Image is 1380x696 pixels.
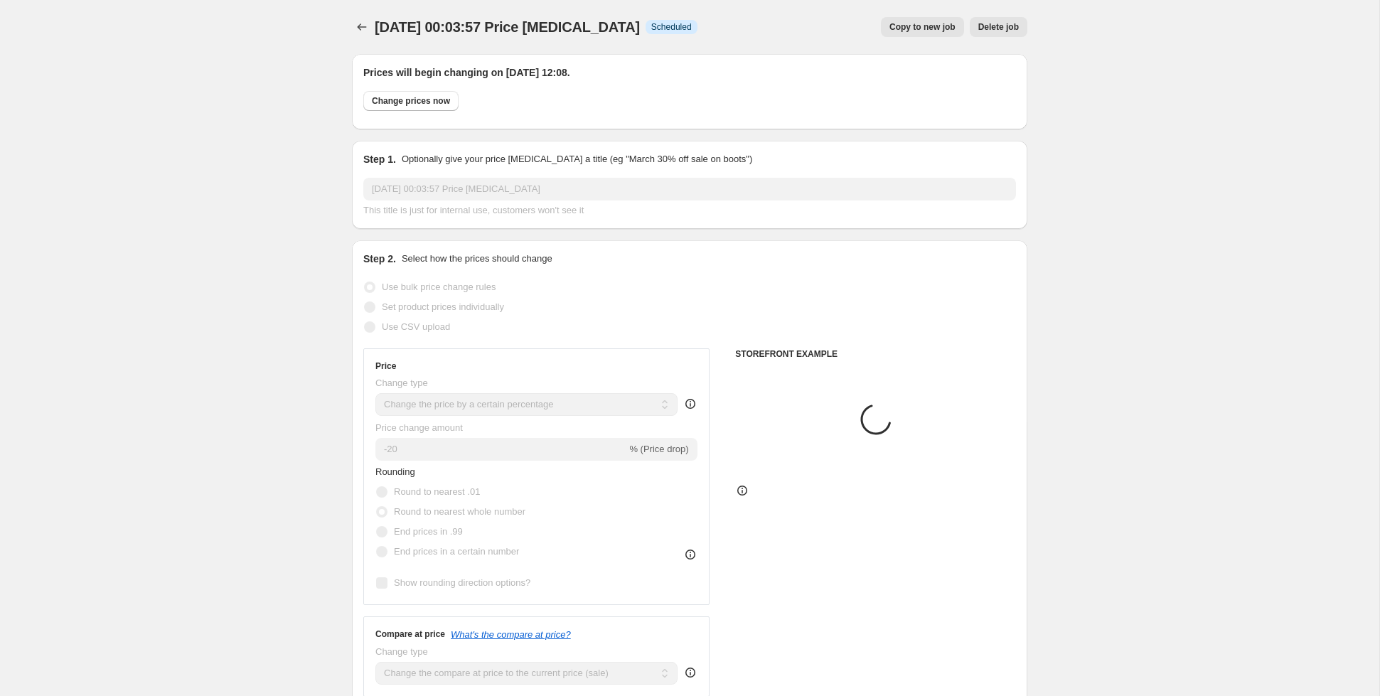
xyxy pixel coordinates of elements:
span: End prices in a certain number [394,546,519,557]
span: Use CSV upload [382,321,450,332]
h3: Compare at price [375,628,445,640]
button: Delete job [970,17,1027,37]
button: Price change jobs [352,17,372,37]
span: Show rounding direction options? [394,577,530,588]
input: -15 [375,438,626,461]
span: End prices in .99 [394,526,463,537]
div: help [683,397,697,411]
span: Copy to new job [889,21,956,33]
span: [DATE] 00:03:57 Price [MEDICAL_DATA] [375,19,640,35]
span: Round to nearest whole number [394,506,525,517]
button: What's the compare at price? [451,629,571,640]
h6: STOREFRONT EXAMPLE [735,348,1016,360]
h2: Prices will begin changing on [DATE] 12:08. [363,65,1016,80]
h2: Step 2. [363,252,396,266]
span: Change prices now [372,95,450,107]
input: 30% off holiday sale [363,178,1016,200]
h2: Step 1. [363,152,396,166]
button: Copy to new job [881,17,964,37]
h3: Price [375,360,396,372]
div: help [683,665,697,680]
p: Select how the prices should change [402,252,552,266]
span: Price change amount [375,422,463,433]
span: Use bulk price change rules [382,282,496,292]
span: Rounding [375,466,415,477]
span: Delete job [978,21,1019,33]
span: This title is just for internal use, customers won't see it [363,205,584,215]
span: % (Price drop) [629,444,688,454]
span: Scheduled [651,21,692,33]
span: Round to nearest .01 [394,486,480,497]
span: Change type [375,378,428,388]
p: Optionally give your price [MEDICAL_DATA] a title (eg "March 30% off sale on boots") [402,152,752,166]
span: Change type [375,646,428,657]
button: Change prices now [363,91,459,111]
span: Set product prices individually [382,301,504,312]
